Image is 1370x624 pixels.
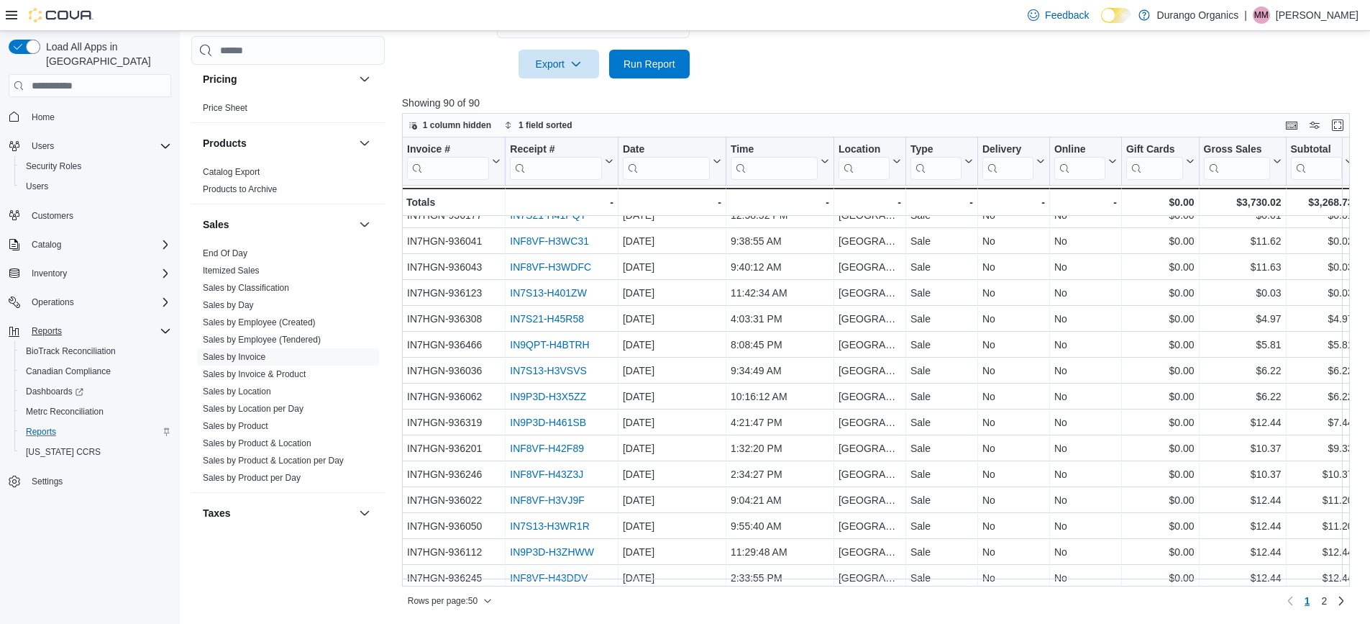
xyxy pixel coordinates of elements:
div: $4.97 [1203,311,1281,328]
div: $0.00 [1126,337,1195,354]
button: Sales [203,217,353,232]
a: Security Roles [20,158,87,175]
button: Settings [3,471,177,492]
span: Sales by Location per Day [203,403,303,415]
a: INF8VF-H3WDFC [510,262,591,273]
div: $6.22 [1290,363,1353,380]
p: [PERSON_NAME] [1276,6,1358,24]
button: Home [3,106,177,127]
span: Home [26,107,171,125]
div: No [1054,363,1117,380]
div: $11.63 [1203,259,1281,276]
button: Reports [3,321,177,341]
button: Gift Cards [1126,143,1195,180]
span: Security Roles [20,158,171,175]
div: $5.81 [1290,337,1353,354]
a: Users [20,178,54,195]
a: Itemized Sales [203,266,260,276]
div: [GEOGRAPHIC_DATA] [839,389,901,406]
a: Page 2 of 2 [1315,589,1333,612]
div: [DATE] [623,363,721,380]
a: Sales by Product & Location [203,438,311,448]
button: Keyboard shortcuts [1283,117,1300,134]
button: Taxes [356,505,373,522]
button: [US_STATE] CCRS [14,442,177,462]
span: Security Roles [26,160,81,172]
div: No [982,285,1045,302]
div: No [982,440,1045,458]
div: 11:42:34 AM [731,285,829,302]
div: Sale [910,337,973,354]
button: Inventory [26,265,73,282]
div: Sale [910,415,973,432]
div: $6.22 [1203,389,1281,406]
div: Sale [910,389,973,406]
div: [GEOGRAPHIC_DATA] [839,363,901,380]
button: Sales [356,216,373,233]
a: Canadian Compliance [20,363,117,380]
div: [GEOGRAPHIC_DATA] [839,285,901,302]
div: No [1054,415,1117,432]
div: Location [839,143,890,180]
span: Sales by Classification [203,282,289,294]
a: Price Sheet [203,103,247,113]
div: Sale [910,259,973,276]
a: Dashboards [20,383,89,400]
a: Products to Archive [203,184,277,194]
span: Export [527,50,590,78]
a: Metrc Reconciliation [20,403,109,420]
button: Enter fullscreen [1329,117,1346,134]
div: IN7HGN-936246 [407,466,501,484]
span: Reports [26,426,56,438]
span: Operations [32,297,74,308]
button: Reports [26,322,68,340]
div: 8:08:45 PM [731,337,829,354]
div: [GEOGRAPHIC_DATA] [839,440,901,458]
button: Users [3,136,177,156]
div: No [1054,233,1117,250]
input: Dark Mode [1101,8,1131,23]
div: - [510,194,613,211]
div: No [982,415,1045,432]
h3: Products [203,136,247,150]
div: $0.00 [1126,440,1195,458]
div: Date [623,143,710,157]
div: Sale [910,311,973,328]
span: Price Sheet [203,102,247,114]
div: $10.37 [1290,466,1353,484]
span: Customers [32,210,73,222]
div: [DATE] [623,285,721,302]
div: No [1054,466,1117,484]
button: Reports [14,422,177,442]
div: $3,268.73 [1290,194,1353,211]
div: $0.00 [1126,415,1195,432]
button: Inventory [3,263,177,284]
span: Sales by Invoice [203,351,265,363]
div: IN7HGN-936308 [407,311,501,328]
span: Inventory [32,268,67,279]
div: No [1054,337,1117,354]
p: Durango Organics [1157,6,1239,24]
a: Feedback [1022,1,1095,30]
div: [DATE] [623,389,721,406]
div: IN7HGN-936041 [407,233,501,250]
a: BioTrack Reconciliation [20,343,122,360]
button: Rows per page:50 [402,592,498,610]
div: [DATE] [623,415,721,432]
div: $5.81 [1203,337,1281,354]
button: Security Roles [14,156,177,176]
div: $0.03 [1290,259,1353,276]
span: Customers [26,207,171,225]
div: Date [623,143,710,180]
button: Export [519,50,599,78]
button: Operations [26,294,80,311]
a: IN9QPT-H4BTRH [510,340,589,351]
span: Users [32,140,54,152]
div: No [1054,389,1117,406]
div: Michelle Moore [1253,6,1270,24]
span: 2 [1321,594,1327,608]
span: 1 [1305,594,1310,608]
div: - [839,194,901,211]
div: Sale [910,285,973,302]
div: $0.03 [1203,285,1281,302]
